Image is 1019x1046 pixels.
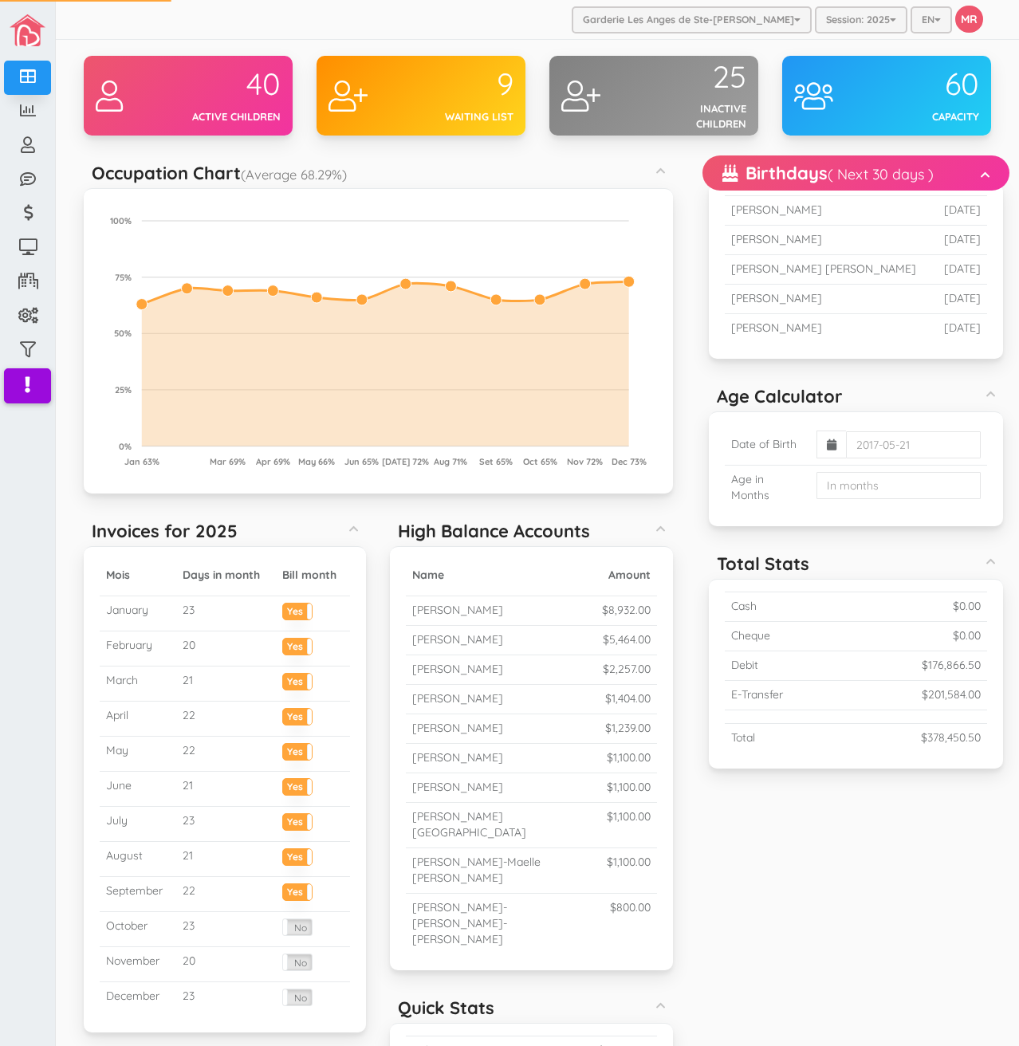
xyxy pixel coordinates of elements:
[114,328,132,339] tspan: 50%
[828,165,934,183] small: ( Next 30 days )
[605,691,651,706] small: $1,404.00
[188,109,281,124] div: Active children
[725,622,848,651] td: Cheque
[256,456,290,467] tspan: Apr 69%
[210,456,246,467] tspan: Mar 69%
[176,631,276,667] td: 20
[612,456,647,467] tspan: Dec 73%
[412,780,503,794] small: [PERSON_NAME]
[934,285,987,314] td: [DATE]
[106,569,170,581] h5: Mois
[176,912,276,947] td: 23
[607,855,651,869] small: $1,100.00
[605,721,651,735] small: $1,239.00
[816,472,981,499] input: In months
[176,842,276,877] td: 21
[523,456,557,467] tspan: Oct 65%
[717,387,843,406] h5: Age Calculator
[412,569,588,581] h5: Name
[725,651,848,681] td: Debit
[412,855,541,885] small: [PERSON_NAME]-Maelle [PERSON_NAME]
[176,702,276,737] td: 22
[283,954,312,970] label: No
[848,681,987,710] td: $201,584.00
[887,68,979,101] div: 60
[100,667,176,702] td: March
[283,814,312,826] label: Yes
[100,737,176,772] td: May
[183,569,270,581] h5: Days in month
[176,877,276,912] td: 22
[10,14,45,46] img: image
[654,61,746,94] div: 25
[725,255,934,285] td: [PERSON_NAME] [PERSON_NAME]
[115,272,132,283] tspan: 75%
[115,384,132,395] tspan: 25%
[567,456,603,467] tspan: Nov 72%
[100,631,176,667] td: February
[283,604,312,615] label: Yes
[725,466,810,510] td: Age in Months
[176,737,276,772] td: 22
[298,456,335,467] tspan: May 66%
[283,709,312,721] label: Yes
[283,849,312,861] label: Yes
[110,215,132,226] tspan: 100%
[283,919,312,935] label: No
[92,521,238,541] h5: Invoices for 2025
[176,596,276,631] td: 23
[176,772,276,807] td: 21
[654,101,746,131] div: Inactive children
[100,912,176,947] td: October
[725,592,848,622] td: Cash
[100,947,176,982] td: November
[92,163,347,183] h5: Occupation Chart
[398,998,494,1017] h5: Quick Stats
[283,884,312,896] label: Yes
[100,877,176,912] td: September
[848,724,987,753] td: $378,450.50
[283,779,312,791] label: Yes
[100,807,176,842] td: July
[344,456,379,467] tspan: Jun 65%
[717,554,809,573] h5: Total Stats
[100,772,176,807] td: June
[602,603,651,617] small: $8,932.00
[421,109,513,124] div: Waiting list
[100,982,176,1017] td: December
[725,314,934,343] td: [PERSON_NAME]
[725,226,934,255] td: [PERSON_NAME]
[934,255,987,285] td: [DATE]
[412,721,503,735] small: [PERSON_NAME]
[283,744,312,756] label: Yes
[846,431,981,458] input: 2017-05-21
[100,702,176,737] td: April
[607,809,651,824] small: $1,100.00
[188,68,281,101] div: 40
[412,691,503,706] small: [PERSON_NAME]
[725,724,848,753] td: Total
[725,196,934,226] td: [PERSON_NAME]
[602,569,651,581] h5: Amount
[725,424,810,466] td: Date of Birth
[934,226,987,255] td: [DATE]
[848,651,987,681] td: $176,866.50
[479,456,513,467] tspan: Set 65%
[119,441,132,452] tspan: 0%
[421,68,513,101] div: 9
[176,667,276,702] td: 21
[176,982,276,1017] td: 23
[412,603,503,617] small: [PERSON_NAME]
[848,592,987,622] td: $0.00
[434,456,467,467] tspan: Aug 71%
[934,314,987,343] td: [DATE]
[382,456,429,467] tspan: [DATE] 72%
[100,842,176,877] td: August
[412,809,526,840] small: [PERSON_NAME][GEOGRAPHIC_DATA]
[412,632,503,647] small: [PERSON_NAME]
[283,989,312,1005] label: No
[100,596,176,631] td: January
[725,285,934,314] td: [PERSON_NAME]
[725,681,848,710] td: E-Transfer
[176,807,276,842] td: 23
